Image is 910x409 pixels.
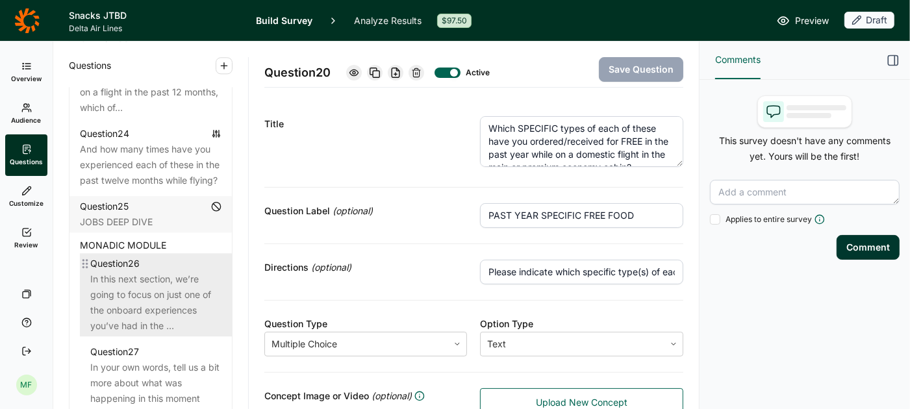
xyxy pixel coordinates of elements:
span: Audience [12,116,42,125]
a: Question24And how many times have you experienced each of these in the past twelve months while f... [70,123,232,191]
div: Question Label [264,203,468,219]
a: Questions [5,134,47,176]
a: Question25JOBS DEEP DIVE [70,196,232,232]
span: Questions [69,58,111,73]
span: Applies to entire survey [726,214,812,225]
a: Customize [5,176,47,217]
div: And how many times have you experienced each of these in the past twelve months while flying? [80,142,221,188]
textarea: Which SPECIFIC types of each of these have you ordered/received for FREE in the past year while o... [480,116,683,167]
div: In this next section, we’re going to focus on just one of the onboard experiences you’ve had in t... [90,271,221,334]
div: Directions [264,260,468,275]
a: Overview [5,51,47,93]
span: Comments [715,52,761,68]
span: Customize [9,199,44,208]
span: (optional) [311,260,351,275]
span: Preview [795,13,829,29]
span: Question 20 [264,64,331,82]
div: Question 26 [90,256,140,271]
div: Question 24 [80,126,129,142]
button: Comments [715,42,761,79]
button: Save Question [599,57,683,82]
div: Title [264,116,468,132]
div: Question Type [264,316,468,332]
div: $97.50 [437,14,472,28]
span: MONADIC MODULE [80,238,166,253]
p: This survey doesn't have any comments yet. Yours will be the first! [710,133,900,164]
div: JOBS DEEP DIVE [80,214,221,230]
div: Draft [844,12,894,29]
span: Upload New Concept [536,396,627,409]
span: Delta Air Lines [69,23,240,34]
div: Active [466,68,487,78]
div: Question 27 [90,344,139,360]
a: Preview [777,13,829,29]
h1: Snacks JTBD [69,8,240,23]
div: Delete [409,65,424,81]
button: Comment [837,235,900,260]
a: Question26In this next section, we’re going to focus on just one of the onboard experiences you’v... [80,253,232,336]
div: Concept Image or Video [264,388,468,404]
button: Draft [844,12,894,30]
span: (optional) [372,388,412,404]
div: MF [16,375,37,395]
div: Option Type [480,316,683,332]
span: Overview [11,74,42,83]
span: (optional) [333,203,373,219]
a: Review [5,217,47,259]
span: Questions [10,157,43,166]
a: Audience [5,93,47,134]
span: Review [15,240,38,249]
div: Question 25 [80,199,129,214]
